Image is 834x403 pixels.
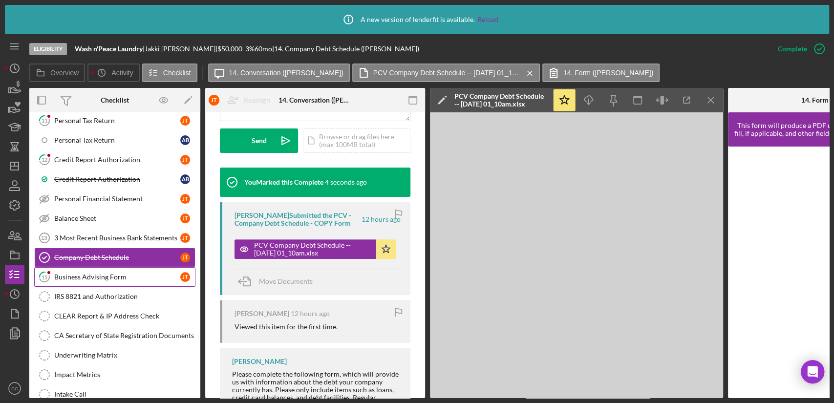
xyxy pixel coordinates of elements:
[208,64,350,82] button: 14. Conversation ([PERSON_NAME])
[220,128,298,153] button: Send
[362,215,401,223] time: 2025-09-18 05:10
[54,371,195,379] div: Impact Metrics
[87,64,139,82] button: Activity
[54,156,180,164] div: Credit Report Authorization
[180,135,190,145] div: A B
[209,95,219,106] div: J T
[180,253,190,262] div: J T
[235,212,360,227] div: [PERSON_NAME] Submitted the PCV - Company Debt Schedule - COPY Form
[34,365,195,384] a: Impact Metrics
[111,69,133,77] label: Activity
[272,45,419,53] div: | 14. Company Debt Schedule ([PERSON_NAME])
[54,390,195,398] div: Intake Call
[235,323,338,331] div: Viewed this item for the first time.
[54,234,180,242] div: 3 Most Recent Business Bank Statements
[180,155,190,165] div: J T
[245,45,255,53] div: 3 %
[336,7,498,32] div: A new version of lenderfit is available.
[291,310,330,318] time: 2025-09-18 05:09
[778,39,807,59] div: Complete
[54,254,180,261] div: Company Debt Schedule
[34,150,195,170] a: 12Credit Report AuthorizationJT
[180,194,190,204] div: J T
[145,45,217,53] div: Jakki [PERSON_NAME] |
[180,272,190,282] div: J T
[352,64,540,82] button: PCV Company Debt Schedule -- [DATE] 01_10am.xlsx
[54,273,180,281] div: Business Advising Form
[54,332,195,339] div: CA Secretary of State Registration Documents
[142,64,197,82] button: Checklist
[259,277,313,285] span: Move Documents
[254,241,371,257] div: PCV Company Debt Schedule -- [DATE] 01_10am.xlsx
[34,248,195,267] a: Company Debt ScheduleJT
[11,386,18,391] text: CC
[50,69,79,77] label: Overview
[34,209,195,228] a: Balance SheetJT
[54,312,195,320] div: CLEAR Report & IP Address Check
[34,189,195,209] a: Personal Financial StatementJT
[373,69,520,77] label: PCV Company Debt Schedule -- [DATE] 01_10am.xlsx
[204,90,280,110] button: JTReassign
[75,44,143,53] b: Wash n'Peace Laundry
[235,239,396,259] button: PCV Company Debt Schedule -- [DATE] 01_10am.xlsx
[477,16,498,23] a: Reload
[235,269,322,294] button: Move Documents
[229,69,343,77] label: 14. Conversation ([PERSON_NAME])
[41,235,47,241] tspan: 13
[54,175,180,183] div: Credit Report Authorization
[34,170,195,189] a: Credit Report AuthorizationAB
[180,213,190,223] div: J T
[235,310,289,318] div: [PERSON_NAME]
[42,274,47,280] tspan: 15
[563,69,653,77] label: 14. Form ([PERSON_NAME])
[801,360,824,383] div: Open Intercom Messenger
[54,117,180,125] div: Personal Tax Return
[768,39,829,59] button: Complete
[75,45,145,53] div: |
[180,116,190,126] div: J T
[244,178,323,186] div: You Marked this Complete
[54,293,195,300] div: IRS 8821 and Authorization
[34,267,195,287] a: 15Business Advising FormJT
[180,233,190,243] div: J T
[29,64,85,82] button: Overview
[54,136,180,144] div: Personal Tax Return
[180,174,190,184] div: A B
[325,178,367,186] time: 2025-09-18 17:14
[278,96,352,104] div: 14. Conversation ([PERSON_NAME])
[29,43,67,55] div: Eligibility
[34,326,195,345] a: CA Secretary of State Registration Documents
[42,117,47,124] tspan: 11
[42,156,47,163] tspan: 12
[34,345,195,365] a: Underwriting Matrix
[244,90,270,110] div: Reassign
[54,195,180,203] div: Personal Financial Statement
[232,358,287,365] div: [PERSON_NAME]
[217,44,242,53] span: $50,000
[430,112,723,398] iframe: Document Preview
[54,351,195,359] div: Underwriting Matrix
[34,130,195,150] a: Personal Tax ReturnAB
[5,379,24,398] button: CC
[542,64,660,82] button: 14. Form ([PERSON_NAME])
[34,287,195,306] a: IRS 8821 and Authorization
[255,45,272,53] div: 60 mo
[54,214,180,222] div: Balance Sheet
[163,69,191,77] label: Checklist
[34,228,195,248] a: 133 Most Recent Business Bank StatementsJT
[34,306,195,326] a: CLEAR Report & IP Address Check
[454,92,547,108] div: PCV Company Debt Schedule -- [DATE] 01_10am.xlsx
[252,128,267,153] div: Send
[34,111,195,130] a: 11Personal Tax ReturnJT
[101,96,129,104] div: Checklist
